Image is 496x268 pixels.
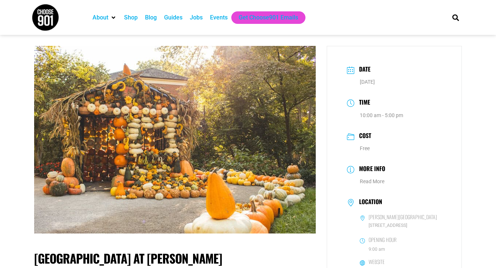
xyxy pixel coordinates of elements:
[355,65,370,75] h3: Date
[210,13,228,22] a: Events
[124,13,138,22] a: Shop
[89,11,120,24] div: About
[369,236,397,243] h6: Opening Hour
[164,13,182,22] a: Guides
[360,112,403,118] abbr: 10:00 am - 5:00 pm
[360,79,375,85] span: [DATE]
[355,131,371,142] h3: Cost
[360,178,384,184] a: Read More
[360,222,442,229] span: [STREET_ADDRESS]
[190,13,203,22] a: Jobs
[355,98,370,108] h3: Time
[347,144,442,153] dd: Free
[93,13,108,22] a: About
[355,198,382,207] h3: Location
[360,245,397,254] span: 9:00 am
[239,13,298,22] a: Get Choose901 Emails
[369,258,385,265] h6: Website
[369,214,437,220] h6: [PERSON_NAME][GEOGRAPHIC_DATA]
[449,11,461,23] div: Search
[145,13,157,22] a: Blog
[89,11,440,24] nav: Main nav
[355,164,385,175] h3: More Info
